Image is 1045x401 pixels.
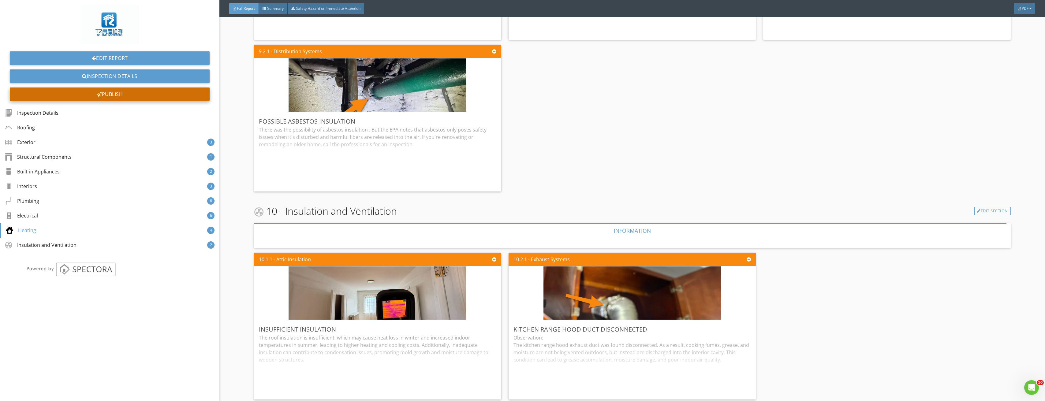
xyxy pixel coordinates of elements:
[10,51,210,65] a: Edit Report
[80,5,139,44] img: TZ%E6%88%BF%E5%B1%8B%E6%A3%80%E6%B5%8B_%E7%94%BB%E6%9D%BF_1.jpg
[5,109,58,117] div: Inspection Details
[207,227,215,234] div: 4
[513,256,570,263] div: 10.2.1 - Exhaust Systems
[296,6,360,11] span: Safety Hazard or Immediate Attention
[974,207,1011,215] a: Edit Section
[5,197,39,205] div: Plumbing
[289,18,466,151] img: data
[254,204,397,218] span: 10 - Insulation and Ventilation
[1037,380,1044,385] span: 10
[259,117,496,126] div: Possible Asbestos Insulation
[5,153,72,161] div: Structural Components
[254,223,1011,238] a: Information
[259,48,322,55] div: 9.2.1 - Distribution Systems
[259,256,311,263] div: 10.1.1 - Attic Insulation
[1024,380,1039,395] iframe: Intercom live chat
[543,226,721,359] img: data
[5,139,35,146] div: Exterior
[207,168,215,175] div: 2
[207,197,215,205] div: 8
[207,183,215,190] div: 3
[5,241,77,249] div: Insulation and Ventilation
[207,139,215,146] div: 3
[207,241,215,249] div: 2
[513,325,751,334] div: Kitchen Range Hood Duct Disconnected
[10,69,210,83] a: Inspection Details
[259,325,496,334] div: Insufficient Insulation
[25,262,117,276] img: powered_by_spectora_2.png
[6,227,36,234] div: Heating
[10,87,210,101] div: Publish
[5,183,37,190] div: Interiors
[207,153,215,161] div: 1
[5,124,35,131] div: Roofing
[267,6,284,11] span: Summary
[5,168,60,175] div: Built-in Appliances
[1022,6,1028,11] span: PDF
[5,212,38,219] div: Electrical
[207,212,215,219] div: 6
[289,226,466,359] img: data
[237,6,255,11] span: Full Report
